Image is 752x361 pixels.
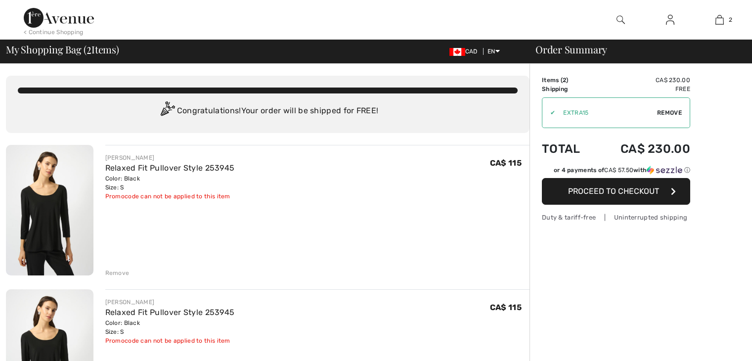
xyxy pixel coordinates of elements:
[563,77,566,84] span: 2
[105,336,235,345] div: Promocode can not be applied to this item
[555,98,657,128] input: Promo code
[105,153,235,162] div: [PERSON_NAME]
[105,163,235,173] a: Relaxed Fit Pullover Style 253945
[542,132,594,166] td: Total
[666,14,674,26] img: My Info
[647,166,682,175] img: Sezzle
[490,303,522,312] span: CA$ 115
[6,145,93,275] img: Relaxed Fit Pullover Style 253945
[24,28,84,37] div: < Continue Shopping
[24,8,94,28] img: 1ère Avenue
[594,76,690,85] td: CA$ 230.00
[87,42,91,55] span: 2
[554,166,690,175] div: or 4 payments of with
[658,14,682,26] a: Sign In
[105,174,235,192] div: Color: Black Size: S
[695,14,744,26] a: 2
[105,298,235,307] div: [PERSON_NAME]
[449,48,465,56] img: Canadian Dollar
[105,192,235,201] div: Promocode can not be applied to this item
[542,85,594,93] td: Shipping
[542,76,594,85] td: Items ( )
[490,158,522,168] span: CA$ 115
[715,14,724,26] img: My Bag
[657,108,682,117] span: Remove
[542,166,690,178] div: or 4 payments ofCA$ 57.50withSezzle Click to learn more about Sezzle
[157,101,177,121] img: Congratulation2.svg
[449,48,482,55] span: CAD
[604,167,633,174] span: CA$ 57.50
[542,213,690,222] div: Duty & tariff-free | Uninterrupted shipping
[594,132,690,166] td: CA$ 230.00
[594,85,690,93] td: Free
[6,45,119,54] span: My Shopping Bag ( Items)
[487,48,500,55] span: EN
[542,108,555,117] div: ✔
[105,308,235,317] a: Relaxed Fit Pullover Style 253945
[105,318,235,336] div: Color: Black Size: S
[18,101,518,121] div: Congratulations! Your order will be shipped for FREE!
[542,178,690,205] button: Proceed to Checkout
[524,45,746,54] div: Order Summary
[617,14,625,26] img: search the website
[729,15,732,24] span: 2
[568,186,659,196] span: Proceed to Checkout
[105,269,130,277] div: Remove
